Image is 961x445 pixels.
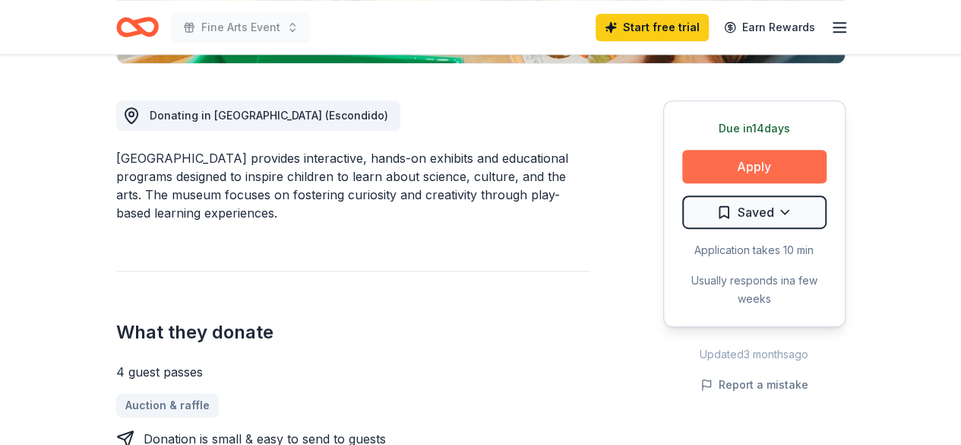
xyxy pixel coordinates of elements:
span: Saved [738,202,774,222]
div: Usually responds in a few weeks [682,272,827,308]
span: Donating in [GEOGRAPHIC_DATA] (Escondido) [150,109,388,122]
div: Updated 3 months ago [663,345,846,364]
div: [GEOGRAPHIC_DATA] provides interactive, hands-on exhibits and educational programs designed to in... [116,149,590,222]
div: Due in 14 days [682,119,827,138]
div: 4 guest passes [116,363,590,381]
button: Report a mistake [700,376,808,394]
h2: What they donate [116,320,590,345]
a: Earn Rewards [715,14,824,41]
a: Home [116,9,159,45]
button: Saved [682,195,827,229]
button: Apply [682,150,827,183]
a: Auction & raffle [116,393,219,418]
a: Start free trial [596,14,709,41]
div: Application takes 10 min [682,241,827,259]
button: Fine Arts Event [171,12,311,43]
span: Fine Arts Event [201,18,280,37]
